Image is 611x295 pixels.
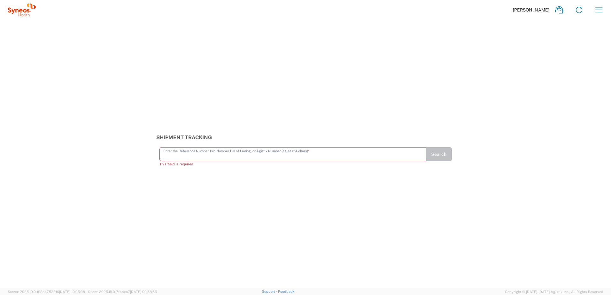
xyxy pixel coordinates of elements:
[8,290,85,294] span: Server: 2025.19.0-192a4753216
[59,290,85,294] span: [DATE] 10:05:38
[278,290,294,293] a: Feedback
[505,289,603,295] span: Copyright © [DATE]-[DATE] Agistix Inc., All Rights Reserved
[88,290,157,294] span: Client: 2025.19.0-7f44ea7
[513,7,549,13] span: [PERSON_NAME]
[156,134,455,140] h3: Shipment Tracking
[159,161,426,167] div: This field is required
[262,290,278,293] a: Support
[130,290,157,294] span: [DATE] 09:58:55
